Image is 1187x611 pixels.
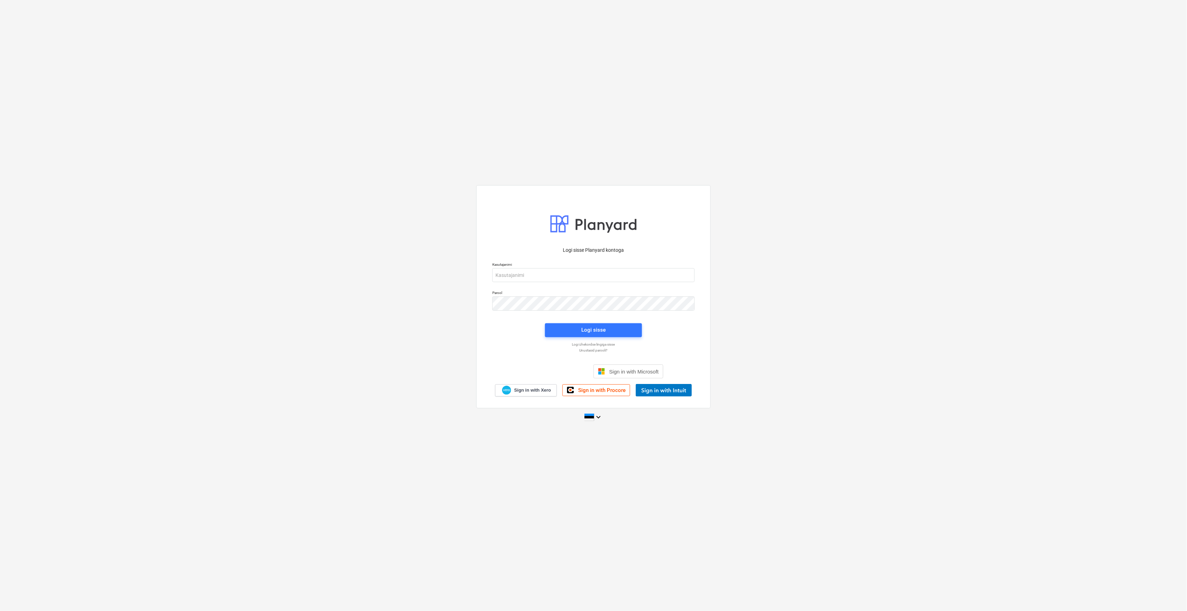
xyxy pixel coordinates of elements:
[502,386,511,395] img: Xero logo
[562,384,630,396] a: Sign in with Procore
[545,323,642,337] button: Logi sisse
[520,364,591,379] iframe: Sign in with Google Button
[489,348,698,353] a: Unustasid parooli?
[609,369,659,375] span: Sign in with Microsoft
[594,413,603,421] i: keyboard_arrow_down
[492,291,695,296] p: Parool
[492,262,695,268] p: Kasutajanimi
[581,325,606,334] div: Logi sisse
[514,387,551,393] span: Sign in with Xero
[492,268,695,282] input: Kasutajanimi
[598,368,605,375] img: Microsoft logo
[578,387,626,393] span: Sign in with Procore
[489,342,698,347] a: Logi ühekordse lingiga sisse
[492,247,695,254] p: Logi sisse Planyard kontoga
[495,384,557,397] a: Sign in with Xero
